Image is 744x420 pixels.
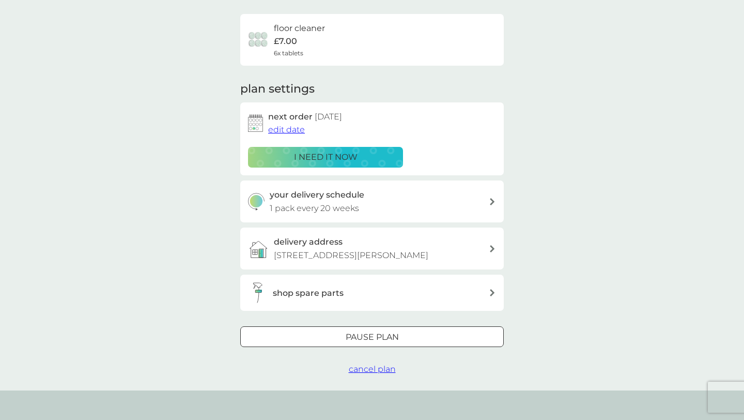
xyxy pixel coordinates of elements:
p: Pause plan [346,331,399,344]
button: i need it now [248,147,403,168]
span: 6x tablets [274,48,303,58]
span: edit date [268,125,305,134]
h3: delivery address [274,235,343,249]
p: i need it now [294,151,358,164]
button: edit date [268,123,305,137]
h3: shop spare parts [273,287,344,300]
p: £7.00 [274,35,297,48]
button: cancel plan [349,363,396,376]
button: Pause plan [240,326,504,347]
h2: next order [268,110,342,124]
span: cancel plan [349,364,396,374]
p: 1 pack every 20 weeks [270,202,359,215]
img: floor cleaner [248,29,269,50]
h2: plan settings [240,81,315,97]
button: your delivery schedule1 pack every 20 weeks [240,181,504,222]
p: [STREET_ADDRESS][PERSON_NAME] [274,249,428,262]
h3: your delivery schedule [270,188,364,202]
a: delivery address[STREET_ADDRESS][PERSON_NAME] [240,228,504,269]
button: shop spare parts [240,275,504,311]
h6: floor cleaner [274,22,325,35]
span: [DATE] [315,112,342,122]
